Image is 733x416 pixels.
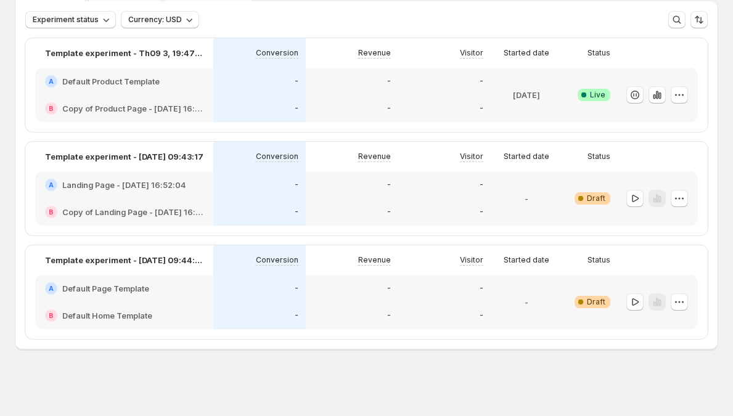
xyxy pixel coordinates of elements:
[588,152,610,161] p: Status
[587,297,605,307] span: Draft
[62,206,203,218] h2: Copy of Landing Page - [DATE] 16:52:04
[480,76,483,86] p: -
[387,283,391,293] p: -
[480,283,483,293] p: -
[62,282,149,295] h2: Default Page Template
[525,192,528,205] p: -
[49,285,54,292] h2: A
[295,207,298,217] p: -
[358,48,391,58] p: Revenue
[588,255,610,265] p: Status
[295,283,298,293] p: -
[62,179,186,191] h2: Landing Page - [DATE] 16:52:04
[460,48,483,58] p: Visitor
[121,11,199,28] button: Currency: USD
[25,11,116,28] button: Experiment status
[525,296,528,308] p: -
[49,105,54,112] h2: B
[62,102,203,115] h2: Copy of Product Page - [DATE] 16:53:53
[690,11,708,28] button: Sort the results
[256,152,298,161] p: Conversion
[460,255,483,265] p: Visitor
[45,47,203,59] p: Template experiment - Th09 3, 19:47:37
[480,311,483,320] p: -
[49,78,54,85] h2: A
[45,254,203,266] p: Template experiment - [DATE] 09:44:01
[460,152,483,161] p: Visitor
[49,312,54,319] h2: B
[387,311,391,320] p: -
[256,48,298,58] p: Conversion
[295,76,298,86] p: -
[504,48,549,58] p: Started date
[387,180,391,190] p: -
[33,15,99,25] span: Experiment status
[49,208,54,216] h2: B
[588,48,610,58] p: Status
[256,255,298,265] p: Conversion
[295,311,298,320] p: -
[45,150,203,163] p: Template experiment - [DATE] 09:43:17
[387,76,391,86] p: -
[295,180,298,190] p: -
[62,309,152,322] h2: Default Home Template
[295,104,298,113] p: -
[504,255,549,265] p: Started date
[358,255,391,265] p: Revenue
[587,194,605,203] span: Draft
[128,15,182,25] span: Currency: USD
[387,104,391,113] p: -
[513,89,540,101] p: [DATE]
[387,207,391,217] p: -
[62,75,160,88] h2: Default Product Template
[49,181,54,189] h2: A
[358,152,391,161] p: Revenue
[480,104,483,113] p: -
[504,152,549,161] p: Started date
[590,90,605,100] span: Live
[480,207,483,217] p: -
[480,180,483,190] p: -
